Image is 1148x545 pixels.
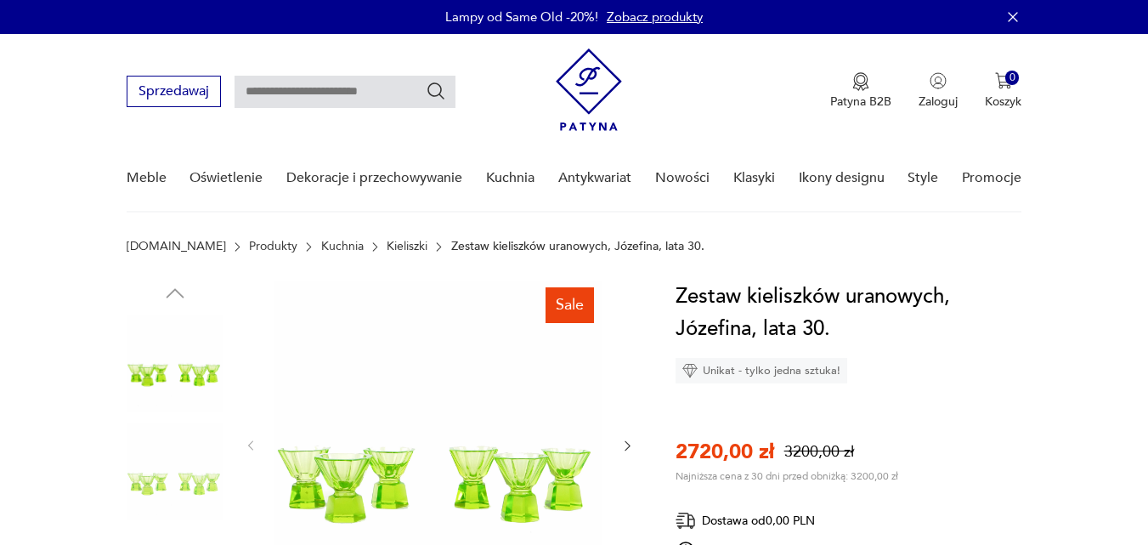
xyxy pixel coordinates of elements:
[733,145,775,211] a: Klasyki
[286,145,462,211] a: Dekoracje i przechowywanie
[445,9,598,26] p: Lampy od Same Old -20%!
[546,287,594,323] div: Sale
[127,240,226,253] a: [DOMAIN_NAME]
[127,423,223,520] img: Zdjęcie produktu Zestaw kieliszków uranowych, Józefina, lata 30.
[682,363,698,378] img: Ikona diamentu
[189,145,263,211] a: Oświetlenie
[799,145,885,211] a: Ikony designu
[426,81,446,101] button: Szukaj
[985,94,1021,110] p: Koszyk
[486,145,534,211] a: Kuchnia
[249,240,297,253] a: Produkty
[387,240,427,253] a: Kieliszki
[607,9,703,26] a: Zobacz produkty
[830,94,891,110] p: Patyna B2B
[127,76,221,107] button: Sprzedawaj
[655,145,710,211] a: Nowości
[995,72,1012,89] img: Ikona koszyka
[321,240,364,253] a: Kuchnia
[556,48,622,131] img: Patyna - sklep z meblami i dekoracjami vintage
[1005,71,1020,85] div: 0
[985,72,1021,110] button: 0Koszyk
[930,72,947,89] img: Ikonka użytkownika
[127,87,221,99] a: Sprzedawaj
[830,72,891,110] button: Patyna B2B
[127,145,167,211] a: Meble
[919,72,958,110] button: Zaloguj
[919,94,958,110] p: Zaloguj
[852,72,869,91] img: Ikona medalu
[962,145,1021,211] a: Promocje
[676,510,879,531] div: Dostawa od 0,00 PLN
[558,145,631,211] a: Antykwariat
[676,469,898,483] p: Najniższa cena z 30 dni przed obniżką: 3200,00 zł
[127,315,223,412] img: Zdjęcie produktu Zestaw kieliszków uranowych, Józefina, lata 30.
[676,510,696,531] img: Ikona dostawy
[784,441,854,463] p: 3200,00 zł
[676,358,847,383] div: Unikat - tylko jedna sztuka!
[676,438,774,466] p: 2720,00 zł
[451,240,704,253] p: Zestaw kieliszków uranowych, Józefina, lata 30.
[830,72,891,110] a: Ikona medaluPatyna B2B
[676,281,1034,345] h1: Zestaw kieliszków uranowych, Józefina, lata 30.
[908,145,938,211] a: Style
